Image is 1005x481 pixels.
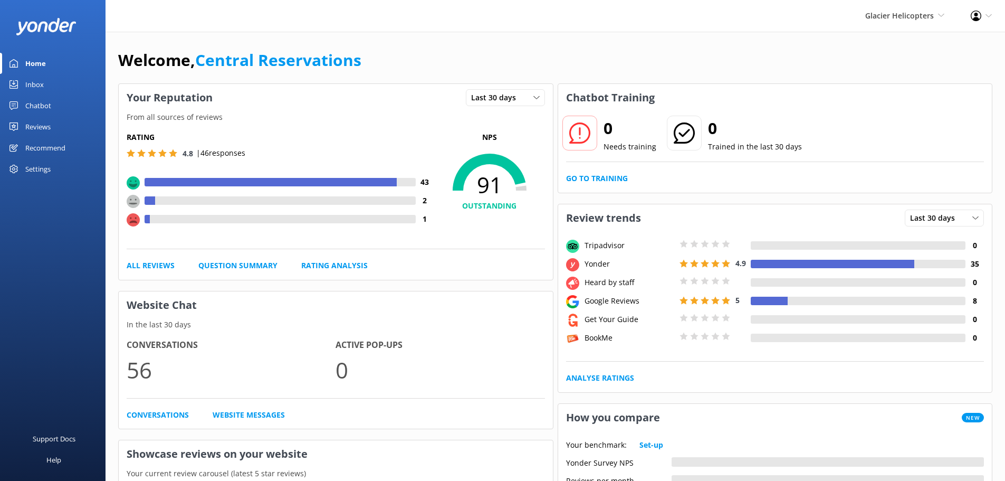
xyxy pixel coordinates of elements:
h3: Review trends [558,204,649,232]
div: Yonder Survey NPS [566,457,672,467]
span: Last 30 days [910,212,961,224]
p: NPS [434,131,545,143]
h4: 43 [416,176,434,188]
h4: 8 [965,295,984,307]
p: From all sources of reviews [119,111,553,123]
a: Question Summary [198,260,277,271]
h5: Rating [127,131,434,143]
p: | 46 responses [196,147,245,159]
span: 4.8 [183,148,193,158]
h4: 0 [965,277,984,288]
h4: Conversations [127,338,336,352]
div: Recommend [25,137,65,158]
div: Get Your Guide [582,314,677,325]
h4: 0 [965,240,984,251]
span: Glacier Helicopters [865,11,934,21]
div: Reviews [25,116,51,137]
div: Heard by staff [582,277,677,288]
h3: How you compare [558,404,668,431]
p: In the last 30 days [119,319,553,331]
div: Inbox [25,74,44,95]
h1: Welcome, [118,48,361,73]
span: Last 30 days [471,92,522,103]
span: 5 [735,295,740,305]
h3: Your Reputation [119,84,221,111]
h4: 35 [965,258,984,270]
a: Conversations [127,409,189,421]
h4: OUTSTANDING [434,200,545,212]
a: Central Reservations [195,49,361,71]
h3: Showcase reviews on your website [119,440,553,468]
a: Rating Analysis [301,260,368,271]
div: Help [46,449,61,470]
h4: Active Pop-ups [336,338,544,352]
h4: 0 [965,314,984,325]
h2: 0 [604,116,656,141]
img: yonder-white-logo.png [16,18,76,35]
h3: Website Chat [119,291,553,319]
h4: 0 [965,332,984,344]
div: Home [25,53,46,74]
div: Google Reviews [582,295,677,307]
p: 0 [336,352,544,388]
a: Analyse Ratings [566,372,634,384]
div: Yonder [582,258,677,270]
div: Support Docs [33,428,75,449]
h4: 2 [416,195,434,206]
span: New [962,413,984,422]
div: Tripadvisor [582,240,677,251]
span: 91 [434,172,545,198]
h4: 1 [416,213,434,225]
h2: 0 [708,116,802,141]
a: Go to Training [566,173,628,184]
div: BookMe [582,332,677,344]
p: Your current review carousel (latest 5 star reviews) [119,468,553,479]
a: Set-up [639,439,663,451]
a: All Reviews [127,260,175,271]
p: Your benchmark: [566,439,627,451]
span: 4.9 [735,258,746,268]
div: Settings [25,158,51,180]
h3: Chatbot Training [558,84,663,111]
div: Chatbot [25,95,51,116]
p: Trained in the last 30 days [708,141,802,153]
p: Needs training [604,141,656,153]
a: Website Messages [213,409,285,421]
p: 56 [127,352,336,388]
